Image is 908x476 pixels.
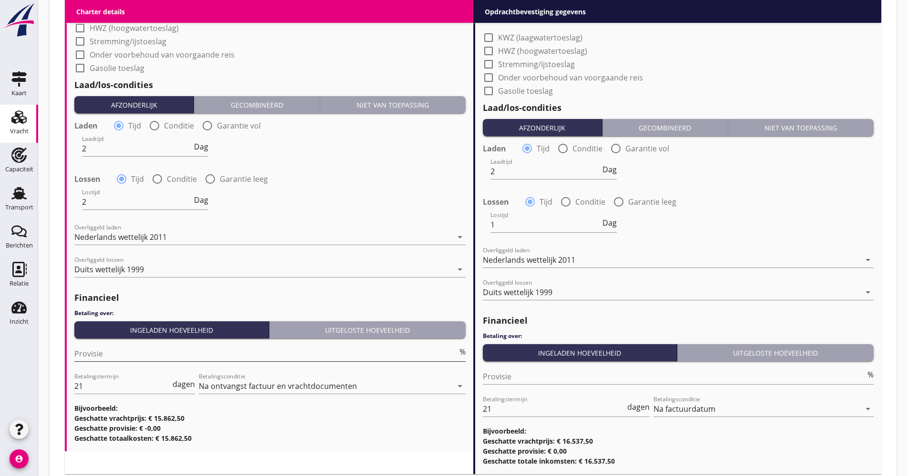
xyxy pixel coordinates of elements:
div: Gecombineerd [606,123,724,133]
span: Dag [194,196,208,204]
button: Afzonderlijk [74,96,194,113]
div: Duits wettelijk 1999 [74,265,144,274]
button: Ingeladen hoeveelheid [483,344,678,361]
i: arrow_drop_down [454,231,466,243]
h3: Geschatte totaalkosten: € 15.862,50 [74,433,466,443]
input: Lostijd [490,217,601,232]
i: arrow_drop_down [862,403,874,415]
label: Tijd [131,174,144,184]
div: Relatie [10,280,29,287]
div: IVTB [483,9,499,17]
div: Kaart [11,90,27,96]
label: Conditie [575,197,605,207]
button: Uitgeloste hoeveelheid [269,321,466,338]
div: Duits wettelijk 1999 [483,288,552,297]
h2: Laad/los-condities [74,79,466,91]
label: Gasolie toeslag [90,63,144,73]
div: Na ontvangst factuur en vrachtdocumenten [199,382,357,390]
h2: Financieel [74,291,466,304]
div: Afzonderlijk [487,123,598,133]
label: Onder voorbehoud van voorgaande reis [498,73,643,82]
div: Nederlands wettelijk 2011 [483,256,575,264]
label: Conditie [164,121,194,130]
div: Uitgeloste hoeveelheid [273,325,462,335]
h3: Bijvoorbeeld: [74,403,466,413]
label: Garantie vol [625,144,669,153]
input: Provisie [74,346,458,361]
strong: Lossen [483,197,509,207]
span: Dag [602,166,617,173]
div: % [458,348,466,356]
h3: Geschatte provisie: € 0,00 [483,446,874,456]
input: Provisie [483,369,866,384]
div: dagen [171,380,195,388]
i: account_circle [10,449,29,468]
input: Lostijd [82,194,192,209]
label: Stremming/ijstoeslag [90,37,166,46]
i: arrow_drop_down [454,380,466,392]
i: arrow_drop_down [862,287,874,298]
h3: Geschatte vrachtprijs: € 15.862,50 [74,413,466,423]
label: Onder voorbehoud van voorgaande reis [90,50,235,59]
h4: Betaling over: [74,309,466,317]
span: Dag [194,143,208,150]
h3: Geschatte vrachtprijs: € 16.537,50 [483,436,874,446]
button: Ingeladen hoeveelheid [74,321,269,338]
input: Betalingstermijn [74,378,171,394]
button: Gecombineerd [194,96,320,113]
label: KWZ (laagwatertoeslag) [498,33,582,42]
label: HWZ (hoogwatertoeslag) [90,23,179,33]
input: Betalingstermijn [483,401,626,416]
button: Uitgeloste hoeveelheid [677,344,874,361]
img: logo-small.a267ee39.svg [2,2,36,38]
div: Uitgeloste hoeveelheid [681,348,870,358]
label: Conditie [572,144,602,153]
div: % [866,371,874,378]
strong: Lossen [74,174,101,184]
label: Garantie leeg [628,197,676,207]
input: Laadtijd [490,164,601,179]
strong: Laden [483,144,506,153]
button: Niet van toepassing [320,96,465,113]
label: Garantie leeg [220,174,268,184]
label: Tijd [540,197,552,207]
div: Ingeladen hoeveelheid [487,348,673,358]
h2: Financieel [483,314,874,327]
div: Inzicht [10,318,29,325]
input: Laadtijd [82,141,192,156]
span: Dag [602,219,617,227]
div: Vracht [10,128,29,134]
div: Niet van toepassing [324,100,461,110]
h3: Geschatte totale inkomsten: € 16.537,50 [483,456,874,466]
label: Gasolie toeslag [498,86,553,96]
button: Niet van toepassing [728,119,874,136]
label: Garantie vol [217,121,261,130]
h3: Geschatte provisie: € -0,00 [74,423,466,433]
i: arrow_drop_down [862,254,874,266]
strong: Laden [74,121,98,130]
div: Afzonderlijk [78,100,190,110]
div: Gecombineerd [198,100,316,110]
button: Gecombineerd [602,119,728,136]
h4: Betaling over: [483,332,874,340]
div: Transport [5,204,33,210]
div: Ingeladen hoeveelheid [78,325,265,335]
button: Afzonderlijk [483,119,602,136]
label: Tijd [537,144,550,153]
label: Stremming/ijstoeslag [498,59,575,69]
div: Berichten [6,242,33,248]
i: arrow_drop_down [862,7,874,19]
label: Conditie [167,174,197,184]
h3: Bijvoorbeeld: [483,426,874,436]
div: Capaciteit [5,166,33,172]
div: dagen [625,403,650,411]
label: HWZ (hoogwatertoeslag) [498,46,587,56]
div: Niet van toepassing [732,123,870,133]
h2: Laad/los-condities [483,101,874,114]
i: arrow_drop_down [454,264,466,275]
div: Nederlands wettelijk 2011 [74,233,167,241]
label: Tijd [128,121,141,130]
label: KWZ (laagwatertoeslag) [90,10,174,20]
div: Na factuurdatum [653,405,715,413]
